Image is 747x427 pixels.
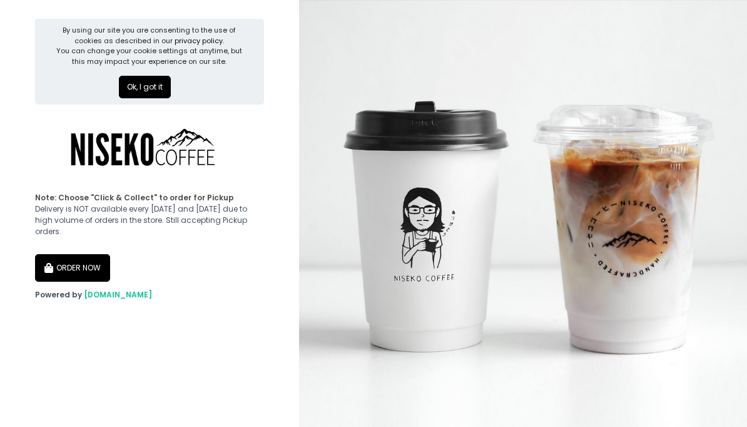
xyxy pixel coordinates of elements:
[175,36,224,46] a: privacy policy.
[35,192,264,237] div: Delivery is NOT available every [DATE] and [DATE] due to high volume of orders in the store. Stil...
[54,25,245,66] div: By using our site you are consenting to the use of cookies as described in our You can change you...
[54,112,241,185] img: Niseko Coffee
[35,289,264,301] div: Powered by
[119,76,171,98] button: Ok, I got it
[35,192,234,203] b: Note: Choose "Click & Collect" to order for Pickup
[84,289,152,300] a: [DOMAIN_NAME]
[35,254,110,282] button: ORDER NOW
